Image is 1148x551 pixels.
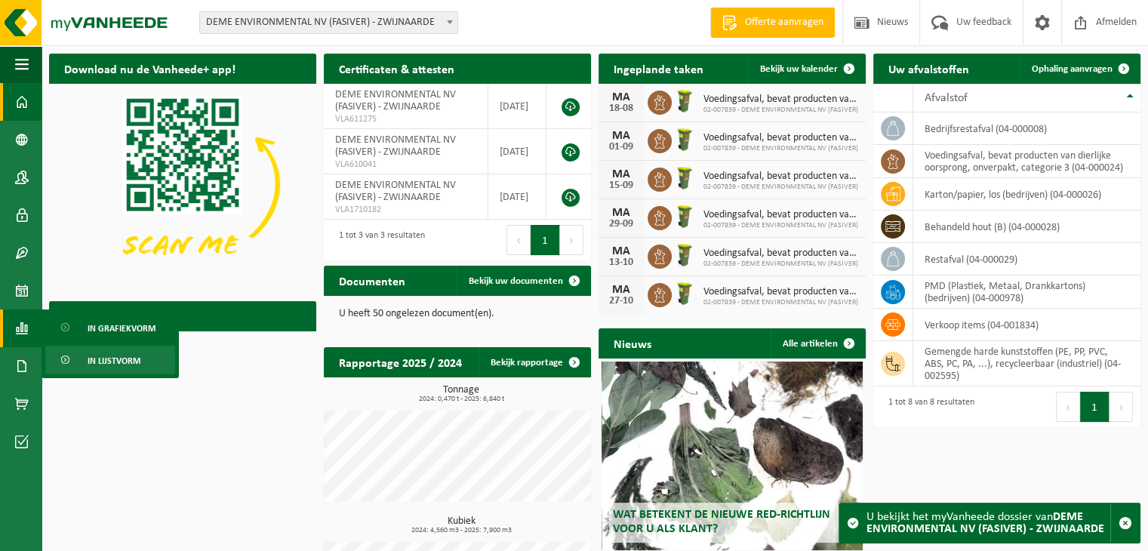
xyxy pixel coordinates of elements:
p: Geen data beschikbaar. [64,344,301,355]
td: karton/papier, los (bedrijven) (04-000026) [913,178,1140,211]
img: WB-0060-HPE-GN-50 [672,127,697,152]
button: Previous [1056,392,1080,422]
span: Voedingsafval, bevat producten van dierlijke oorsprong, onverpakt, categorie 3 [703,209,858,221]
div: MA [606,207,636,219]
span: DEME ENVIRONMENTAL NV (FASIVER) - ZWIJNAARDE [335,89,456,112]
td: restafval (04-000029) [913,243,1140,275]
div: 29-09 [606,219,636,229]
span: Voedingsafval, bevat producten van dierlijke oorsprong, onverpakt, categorie 3 [703,286,858,298]
a: Alle artikelen [771,328,864,359]
span: 02-007839 - DEME ENVIRONMENTAL NV (FASIVER) [703,183,858,192]
h3: Kubiek [331,516,591,534]
h2: Download nu de Vanheede+ app! [49,54,251,83]
div: MA [606,91,636,103]
span: Afvalstof [925,92,968,104]
span: In lijstvorm [88,346,140,375]
div: 15-09 [606,180,636,191]
td: verkoop items (04-001834) [913,309,1140,341]
span: In grafiekvorm [88,314,155,343]
span: Wat betekent de nieuwe RED-richtlijn voor u als klant? [613,509,830,535]
div: MA [606,245,636,257]
td: bedrijfsrestafval (04-000008) [913,112,1140,145]
a: Bekijk rapportage [479,347,589,377]
span: 2024: 4,560 m3 - 2025: 7,900 m3 [331,527,591,534]
span: Voedingsafval, bevat producten van dierlijke oorsprong, onverpakt, categorie 3 [703,248,858,260]
h2: Aangevraagde taken [49,301,186,331]
p: U heeft 50 ongelezen document(en). [339,309,576,319]
button: 1 [531,225,560,255]
span: 02-007839 - DEME ENVIRONMENTAL NV (FASIVER) [703,144,858,153]
img: WB-0060-HPE-GN-50 [672,281,697,306]
h2: Rapportage 2025 / 2024 [324,347,477,377]
span: 02-007839 - DEME ENVIRONMENTAL NV (FASIVER) [703,106,858,115]
div: 01-09 [606,142,636,152]
button: Previous [506,225,531,255]
td: behandeld hout (B) (04-000028) [913,211,1140,243]
span: DEME ENVIRONMENTAL NV (FASIVER) - ZWIJNAARDE [335,134,456,158]
td: [DATE] [488,129,546,174]
img: WB-0060-HPE-GN-50 [672,204,697,229]
strong: DEME ENVIRONMENTAL NV (FASIVER) - ZWIJNAARDE [866,511,1104,535]
h3: Tonnage [331,385,591,403]
span: Voedingsafval, bevat producten van dierlijke oorsprong, onverpakt, categorie 3 [703,171,858,183]
td: PMD (Plastiek, Metaal, Drankkartons) (bedrijven) (04-000978) [913,275,1140,309]
td: voedingsafval, bevat producten van dierlijke oorsprong, onverpakt, categorie 3 (04-000024) [913,145,1140,178]
span: VLA611275 [335,113,476,125]
a: Wat betekent de nieuwe RED-richtlijn voor u als klant? [602,362,863,550]
td: [DATE] [488,84,546,129]
span: 02-007839 - DEME ENVIRONMENTAL NV (FASIVER) [703,260,858,269]
div: U bekijkt het myVanheede dossier van [866,503,1110,543]
span: VLA1710182 [335,204,476,216]
div: MA [606,168,636,180]
div: 18-08 [606,103,636,114]
td: gemengde harde kunststoffen (PE, PP, PVC, ABS, PC, PA, ...), recycleerbaar (industriel) (04-002595) [913,341,1140,386]
a: In lijstvorm [45,346,175,374]
button: Next [560,225,583,255]
button: Next [1110,392,1133,422]
span: DEME ENVIRONMENTAL NV (FASIVER) - ZWIJNAARDE [199,11,458,34]
img: WB-0060-HPE-GN-50 [672,88,697,114]
span: Ophaling aanvragen [1032,64,1113,74]
span: DEME ENVIRONMENTAL NV (FASIVER) - ZWIJNAARDE [200,12,457,33]
img: WB-0060-HPE-GN-50 [672,165,697,191]
h2: Uw afvalstoffen [873,54,984,83]
span: VLA610041 [335,159,476,171]
div: 1 tot 3 van 3 resultaten [331,223,425,257]
div: 13-10 [606,257,636,268]
div: 1 tot 8 van 8 resultaten [881,390,974,423]
button: 1 [1080,392,1110,422]
span: Voedingsafval, bevat producten van dierlijke oorsprong, onverpakt, categorie 3 [703,94,858,106]
a: In grafiekvorm [45,313,175,342]
a: Bekijk uw documenten [457,266,589,296]
div: 27-10 [606,296,636,306]
span: Bekijk uw kalender [760,64,838,74]
img: Download de VHEPlus App [49,84,316,285]
img: WB-0060-HPE-GN-50 [672,242,697,268]
span: 2024: 0,470 t - 2025: 6,840 t [331,396,591,403]
span: DEME ENVIRONMENTAL NV (FASIVER) - ZWIJNAARDE [335,180,456,203]
a: Bekijk uw kalender [748,54,864,84]
span: Voedingsafval, bevat producten van dierlijke oorsprong, onverpakt, categorie 3 [703,132,858,144]
span: Bekijk uw documenten [469,276,563,286]
h2: Ingeplande taken [599,54,719,83]
h2: Nieuws [599,328,666,358]
span: Offerte aanvragen [741,15,827,30]
span: 02-007839 - DEME ENVIRONMENTAL NV (FASIVER) [703,221,858,230]
div: MA [606,284,636,296]
a: Offerte aanvragen [710,8,835,38]
a: Ophaling aanvragen [1020,54,1139,84]
span: 02-007839 - DEME ENVIRONMENTAL NV (FASIVER) [703,298,858,307]
div: MA [606,130,636,142]
td: [DATE] [488,174,546,220]
h2: Documenten [324,266,420,295]
h2: Certificaten & attesten [324,54,469,83]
